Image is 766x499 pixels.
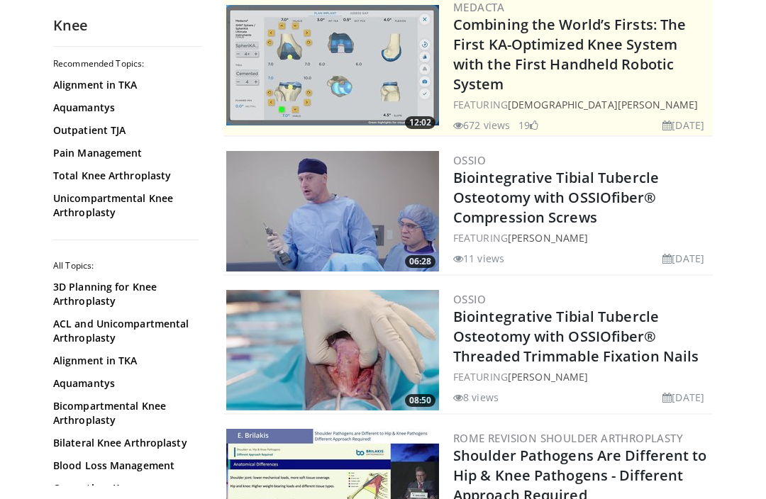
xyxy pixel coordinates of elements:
[453,118,510,133] li: 672 views
[53,399,195,427] a: Bicompartmental Knee Arthroplasty
[226,290,439,410] a: 08:50
[453,292,486,306] a: OSSIO
[453,97,710,112] div: FEATURING
[405,255,435,268] span: 06:28
[53,376,195,391] a: Aquamantys
[226,290,439,410] img: 14934b67-7d06-479f-8b24-1e3c477188f5.300x170_q85_crop-smart_upscale.jpg
[53,169,195,183] a: Total Knee Arthroplasty
[226,5,439,125] a: 12:02
[53,280,195,308] a: 3D Planning for Knee Arthroplasty
[53,317,195,345] a: ACL and Unicompartmental Arthroplasty
[662,118,704,133] li: [DATE]
[453,307,699,366] a: Biointegrative Tibial Tubercle Osteotomy with OSSIOfiber® Threaded Trimmable Fixation Nails
[662,390,704,405] li: [DATE]
[53,191,195,220] a: Unicompartmental Knee Arthroplasty
[453,230,710,245] div: FEATURING
[53,459,195,473] a: Blood Loss Management
[53,123,195,138] a: Outpatient TJA
[453,390,499,405] li: 8 views
[226,151,439,271] a: 06:28
[662,251,704,266] li: [DATE]
[53,58,199,69] h2: Recommended Topics:
[53,78,195,92] a: Alignment in TKA
[518,118,538,133] li: 19
[226,5,439,125] img: aaf1b7f9-f888-4d9f-a252-3ca059a0bd02.300x170_q85_crop-smart_upscale.jpg
[53,146,195,160] a: Pain Management
[453,431,683,445] a: Rome Revision Shoulder Arthroplasty
[508,98,698,111] a: [DEMOGRAPHIC_DATA][PERSON_NAME]
[53,101,195,115] a: Aquamantys
[453,153,486,167] a: OSSIO
[508,370,588,383] a: [PERSON_NAME]
[53,436,195,450] a: Bilateral Knee Arthroplasty
[405,116,435,129] span: 12:02
[53,354,195,368] a: Alignment in TKA
[53,16,202,35] h2: Knee
[508,231,588,245] a: [PERSON_NAME]
[226,151,439,271] img: 2fac5f83-3fa8-46d6-96c1-ffb83ee82a09.300x170_q85_crop-smart_upscale.jpg
[453,15,686,94] a: Combining the World’s Firsts: The First KA-Optimized Knee System with the First Handheld Robotic ...
[405,394,435,407] span: 08:50
[453,369,710,384] div: FEATURING
[453,168,659,227] a: Biointegrative Tibial Tubercle Osteotomy with OSSIOfiber® Compression Screws
[453,251,504,266] li: 11 views
[53,260,199,271] h2: All Topics:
